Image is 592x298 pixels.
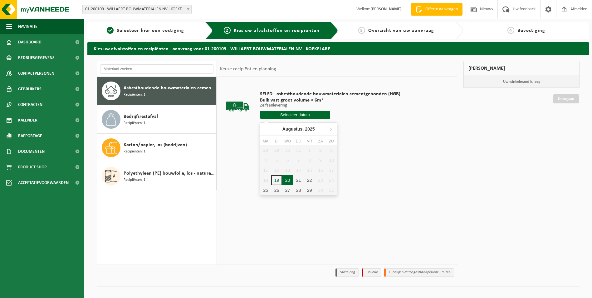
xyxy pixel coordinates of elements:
p: Zelfaanlevering [260,103,400,108]
span: 01-200109 - WILLAERT BOUWMATERIALEN NV - KOEKELARE [83,5,191,14]
div: 20 [282,175,293,185]
span: Product Shop [18,159,46,175]
strong: [PERSON_NAME] [370,7,402,12]
span: Contracten [18,97,42,112]
span: Bedrijfsgegevens [18,50,55,66]
span: Dashboard [18,34,42,50]
span: Contactpersonen [18,66,54,81]
div: 28 [293,185,304,195]
span: Navigatie [18,19,37,34]
span: Bedrijfsrestafval [124,113,158,120]
div: wo [282,138,293,144]
input: Materiaal zoeken [100,64,213,74]
span: 4 [507,27,514,34]
div: 22 [304,175,315,185]
span: Bevestiging [517,28,545,33]
span: Recipiënten: 1 [124,177,145,183]
span: Selecteer hier een vestiging [117,28,184,33]
button: Karton/papier, los (bedrijven) Recipiënten: 1 [97,134,217,162]
a: Offerte aanvragen [411,3,462,16]
div: zo [326,138,337,144]
span: Bulk vast groot volume > 6m³ [260,97,400,103]
button: Asbesthoudende bouwmaterialen cementgebonden (hechtgebonden) Recipiënten: 1 [97,77,217,105]
h2: Kies uw afvalstoffen en recipiënten - aanvraag voor 01-200109 - WILLAERT BOUWMATERIALEN NV - KOEK... [87,42,589,54]
div: vr [304,138,315,144]
span: Kalender [18,112,37,128]
span: 2 [224,27,231,34]
div: ma [260,138,271,144]
p: Uw winkelmand is leeg [464,76,579,88]
span: Rapportage [18,128,42,144]
div: di [271,138,282,144]
div: Augustus, [280,124,317,134]
span: 01-200109 - WILLAERT BOUWMATERIALEN NV - KOEKELARE [82,5,192,14]
i: 2025 [305,127,315,131]
span: Recipiënten: 1 [124,92,145,98]
span: Documenten [18,144,45,159]
div: 27 [282,185,293,195]
div: 19 [271,175,282,185]
span: Recipiënten: 1 [124,120,145,126]
div: 25 [260,185,271,195]
a: Doorgaan [553,94,579,103]
a: 1Selecteer hier een vestiging [91,27,200,34]
span: Polyethyleen (PE) bouwfolie, los - naturel/gekleurd [124,170,215,177]
li: Tijdelijk niet toegestaan/période limitée [384,268,454,277]
input: Selecteer datum [260,111,330,119]
div: 29 [304,185,315,195]
span: 1 [107,27,114,34]
span: Offerte aanvragen [424,6,459,12]
span: 3 [358,27,365,34]
span: SELFD - asbesthoudende bouwmaterialen cementgebonden (HGB) [260,91,400,97]
div: 21 [293,175,304,185]
span: Asbesthoudende bouwmaterialen cementgebonden (hechtgebonden) [124,84,215,92]
div: do [293,138,304,144]
li: Holiday [362,268,381,277]
button: Bedrijfsrestafval Recipiënten: 1 [97,105,217,134]
span: Recipiënten: 1 [124,149,145,155]
button: Polyethyleen (PE) bouwfolie, los - naturel/gekleurd Recipiënten: 1 [97,162,217,190]
div: Keuze recipiënt en planning [217,61,279,77]
span: Overzicht van uw aanvraag [368,28,434,33]
div: [PERSON_NAME] [463,61,580,76]
span: Acceptatievoorwaarden [18,175,69,191]
span: Kies uw afvalstoffen en recipiënten [234,28,320,33]
span: Karton/papier, los (bedrijven) [124,141,187,149]
div: za [315,138,326,144]
span: Gebruikers [18,81,42,97]
div: 26 [271,185,282,195]
li: Vaste dag [335,268,359,277]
